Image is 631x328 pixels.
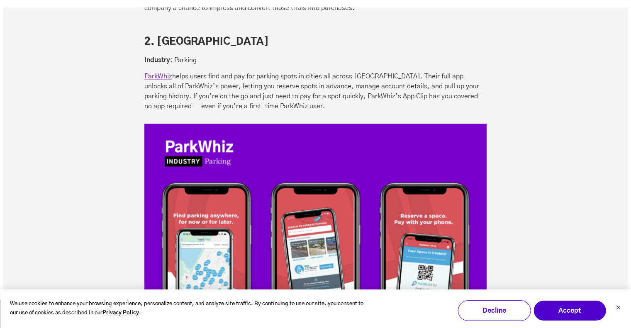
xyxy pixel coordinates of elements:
[616,304,621,313] button: Dismiss cookie banner
[144,73,172,80] a: ParkWhiz
[102,309,139,318] a: Privacy Policy
[458,300,531,321] button: Decline
[144,35,487,49] h3: 2. [GEOGRAPHIC_DATA]
[533,300,606,321] button: Accept
[10,299,369,318] p: We use cookies to enhance your browsing experience, personalize content, and analyze site traffic...
[144,57,170,63] strong: Industry
[144,71,487,111] p: helps users find and pay for parking spots in cities all across [GEOGRAPHIC_DATA]. Their full app...
[144,55,487,65] p: : Parking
